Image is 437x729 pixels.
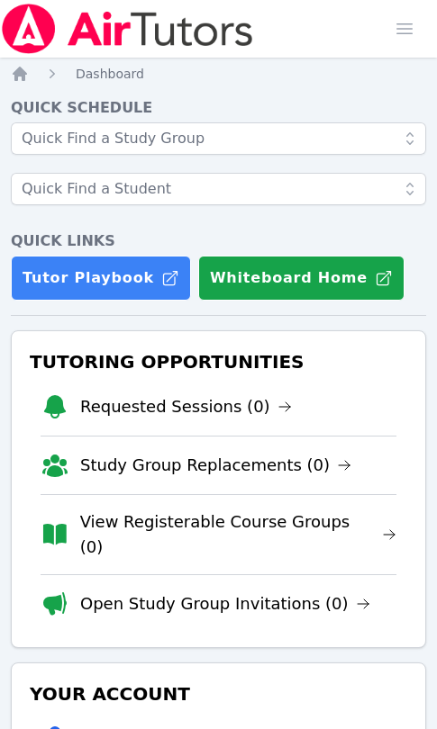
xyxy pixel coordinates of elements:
input: Quick Find a Study Group [11,122,426,155]
a: Study Group Replacements (0) [80,453,351,478]
span: Dashboard [76,67,144,81]
h3: Your Account [26,678,411,710]
a: Open Study Group Invitations (0) [80,591,370,616]
a: View Registerable Course Groups (0) [80,509,396,560]
a: Tutor Playbook [11,256,191,301]
a: Requested Sessions (0) [80,394,292,419]
input: Quick Find a Student [11,173,426,205]
a: Dashboard [76,65,144,83]
h4: Quick Links [11,230,426,252]
button: Whiteboard Home [198,256,405,301]
h4: Quick Schedule [11,97,426,119]
nav: Breadcrumb [11,65,426,83]
h3: Tutoring Opportunities [26,346,411,378]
